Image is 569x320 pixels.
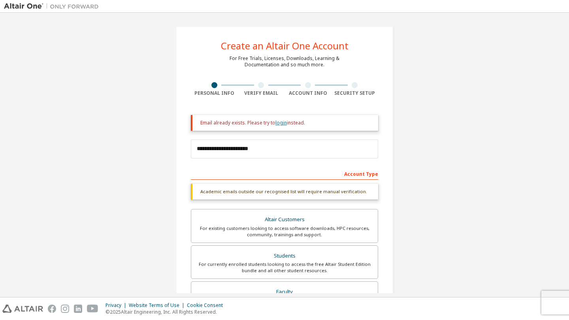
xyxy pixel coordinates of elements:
[4,2,103,10] img: Altair One
[106,302,129,309] div: Privacy
[196,286,373,297] div: Faculty
[196,214,373,225] div: Altair Customers
[2,305,43,313] img: altair_logo.svg
[238,90,285,96] div: Verify Email
[284,90,332,96] div: Account Info
[61,305,69,313] img: instagram.svg
[275,119,287,126] a: login
[230,55,339,68] div: For Free Trials, Licenses, Downloads, Learning & Documentation and so much more.
[191,184,378,200] div: Academic emails outside our recognised list will require manual verification.
[48,305,56,313] img: facebook.svg
[129,302,187,309] div: Website Terms of Use
[106,309,228,315] p: © 2025 Altair Engineering, Inc. All Rights Reserved.
[196,250,373,262] div: Students
[221,41,349,51] div: Create an Altair One Account
[191,167,378,180] div: Account Type
[196,225,373,238] div: For existing customers looking to access software downloads, HPC resources, community, trainings ...
[87,305,98,313] img: youtube.svg
[196,261,373,274] div: For currently enrolled students looking to access the free Altair Student Edition bundle and all ...
[191,90,238,96] div: Personal Info
[187,302,228,309] div: Cookie Consent
[332,90,379,96] div: Security Setup
[200,120,372,126] div: Email already exists. Please try to instead.
[74,305,82,313] img: linkedin.svg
